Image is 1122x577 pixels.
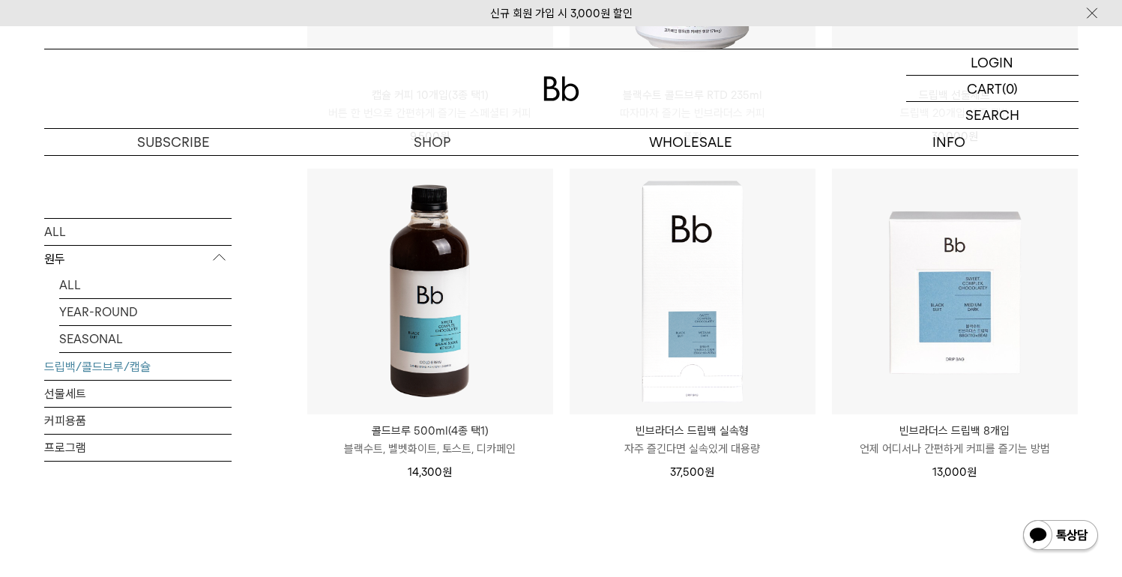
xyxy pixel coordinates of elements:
span: 13,000 [932,465,977,479]
a: 커피용품 [44,407,232,433]
span: 원 [705,465,714,479]
p: 자주 즐긴다면 실속있게 대용량 [570,440,815,458]
a: 드립백/콜드브루/캡슐 [44,353,232,379]
a: 신규 회원 가입 시 3,000원 할인 [490,7,633,20]
a: ALL [59,271,232,297]
p: 블랙수트, 벨벳화이트, 토스트, 디카페인 [307,440,553,458]
p: (0) [1002,76,1018,101]
img: 카카오톡 채널 1:1 채팅 버튼 [1022,519,1100,555]
a: LOGIN [906,49,1079,76]
a: CART (0) [906,76,1079,102]
p: SEARCH [965,102,1019,128]
img: 콜드브루 500ml(4종 택1) [307,169,553,414]
a: 빈브라더스 드립백 실속형 자주 즐긴다면 실속있게 대용량 [570,422,815,458]
a: 선물세트 [44,380,232,406]
p: 원두 [44,245,232,272]
img: 빈브라더스 드립백 8개입 [832,169,1078,414]
span: 37,500 [670,465,714,479]
span: 원 [442,465,452,479]
a: SUBSCRIBE [44,129,303,155]
p: 빈브라더스 드립백 8개입 [832,422,1078,440]
a: SEASONAL [59,325,232,351]
a: 프로그램 [44,434,232,460]
p: 빈브라더스 드립백 실속형 [570,422,815,440]
p: CART [967,76,1002,101]
img: 로고 [543,76,579,101]
p: INFO [820,129,1079,155]
span: 14,300 [408,465,452,479]
a: YEAR-ROUND [59,298,232,324]
p: 콜드브루 500ml(4종 택1) [307,422,553,440]
p: WHOLESALE [561,129,820,155]
p: LOGIN [971,49,1013,75]
img: 빈브라더스 드립백 실속형 [570,169,815,414]
a: SHOP [303,129,561,155]
p: 언제 어디서나 간편하게 커피를 즐기는 방법 [832,440,1078,458]
a: ALL [44,218,232,244]
a: 콜드브루 500ml(4종 택1) 블랙수트, 벨벳화이트, 토스트, 디카페인 [307,422,553,458]
span: 원 [967,465,977,479]
a: 빈브라더스 드립백 8개입 언제 어디서나 간편하게 커피를 즐기는 방법 [832,422,1078,458]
